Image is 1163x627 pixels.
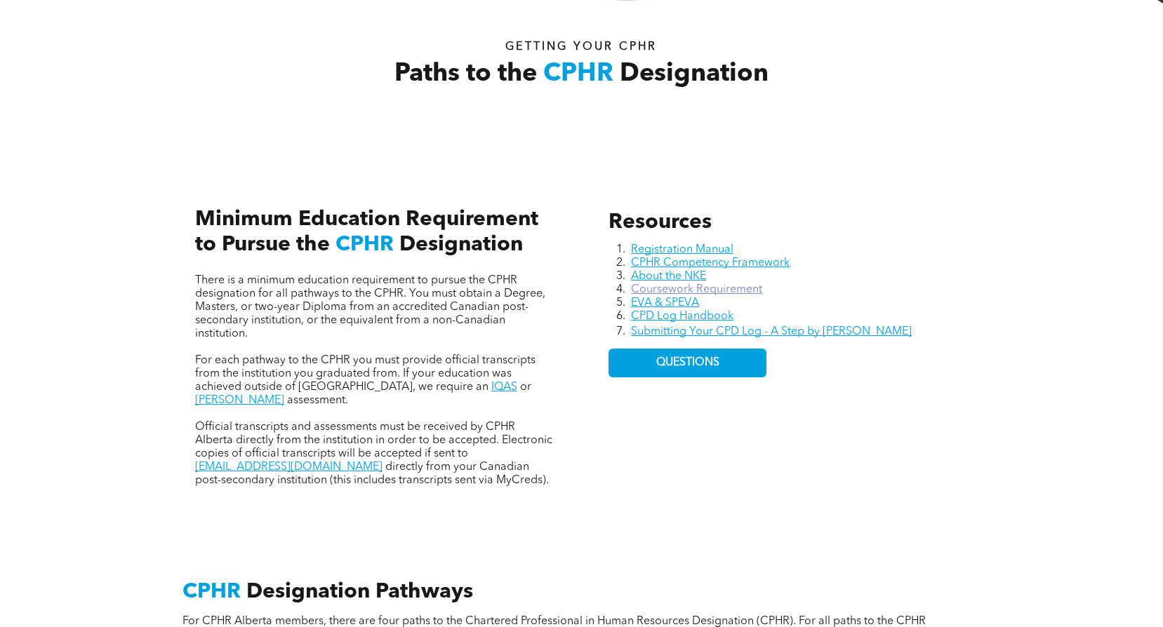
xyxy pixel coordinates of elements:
[620,62,769,87] span: Designation
[656,356,719,370] span: QUESTIONS
[543,62,613,87] span: CPHR
[631,271,706,282] a: About the NKE
[520,382,531,393] span: or
[195,422,552,459] span: Official transcripts and assessments must be received by CPHR Alberta directly from the instituti...
[195,209,538,255] span: Minimum Education Requirement to Pursue the
[631,244,733,255] a: Registration Manual
[287,395,348,406] span: assessment.
[631,297,699,309] a: EVA & SPEVA
[182,581,241,602] span: CPHR
[609,212,712,233] span: Resources
[335,234,394,255] span: CPHR
[394,62,537,87] span: Paths to the
[491,382,517,393] a: IQAS
[505,41,657,53] span: Getting your Cphr
[399,234,523,255] span: Designation
[195,461,549,486] span: directly from your Canadian post-secondary institution (this includes transcripts sent via MyCreds).
[609,349,766,377] a: QUESTIONS
[195,275,545,339] span: There is a minimum education requirement to pursue the CPHR designation for all pathways to the C...
[195,355,536,393] span: For each pathway to the CPHR you must provide official transcripts from the institution you gradu...
[631,284,762,295] a: Coursework Requirement
[631,311,733,322] a: CPD Log Handbook
[195,395,284,406] a: [PERSON_NAME]
[631,257,790,269] a: CPHR Competency Framework
[246,581,473,602] span: Designation Pathways
[631,326,912,337] a: Submitting Your CPD Log - A Step by [PERSON_NAME]
[195,461,383,473] a: [EMAIL_ADDRESS][DOMAIN_NAME]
